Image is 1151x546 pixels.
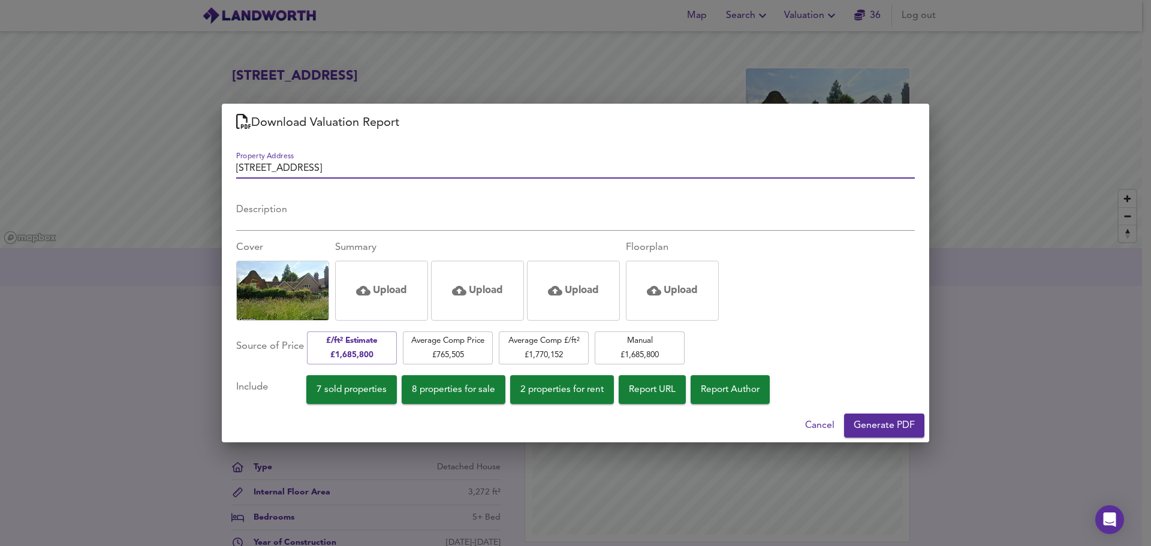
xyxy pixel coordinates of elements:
[335,240,620,255] div: Summary
[691,375,770,404] button: Report Author
[412,382,495,398] span: 8 properties for sale
[595,331,685,364] button: Manual£1,685,800
[402,375,505,404] button: 8 properties for sale
[844,414,924,438] button: Generate PDF
[520,382,604,398] span: 2 properties for rent
[505,334,583,362] span: Average Comp £/ft² £ 1,770,152
[664,283,698,298] h5: Upload
[469,283,503,298] h5: Upload
[510,375,614,404] button: 2 properties for rent
[800,414,839,438] button: Cancel
[306,375,397,404] button: 7 sold properties
[805,417,834,434] span: Cancel
[236,240,329,255] div: Cover
[236,152,294,159] label: Property Address
[565,283,599,298] h5: Upload
[409,334,487,362] span: Average Comp Price £ 765,505
[236,330,304,366] div: Source of Price
[619,375,686,404] button: Report URL
[313,334,391,362] span: £/ft² Estimate £ 1,685,800
[403,331,493,364] button: Average Comp Price£765,505
[431,261,524,321] div: Click or drag and drop an image
[527,261,620,321] div: Click or drag and drop an image
[1095,505,1124,534] div: Open Intercom Messenger
[236,261,329,321] div: Click to replace this image
[236,113,915,132] h2: Download Valuation Report
[236,375,306,404] div: Include
[626,240,719,255] div: Floorplan
[373,283,407,298] h5: Upload
[626,261,719,321] div: Click or drag and drop an image
[601,334,679,362] span: Manual £ 1,685,800
[854,417,915,434] span: Generate PDF
[335,261,428,321] div: Click or drag and drop an image
[237,258,329,324] img: Uploaded
[307,331,397,364] button: £/ft² Estimate£1,685,800
[629,382,676,398] span: Report URL
[499,331,589,364] button: Average Comp £/ft²£1,770,152
[317,382,387,398] span: 7 sold properties
[701,382,760,398] span: Report Author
